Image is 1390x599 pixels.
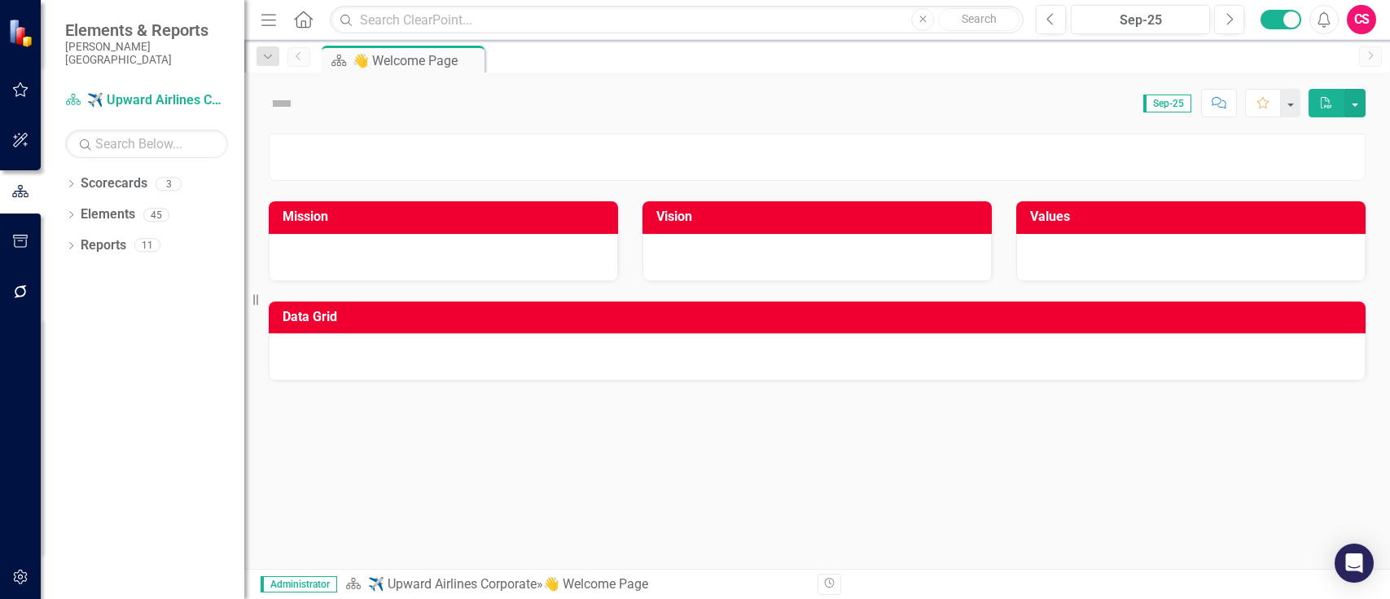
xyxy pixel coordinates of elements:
div: Sep-25 [1076,11,1204,30]
div: 11 [134,239,160,253]
a: ✈️ Upward Airlines Corporate [368,576,537,592]
span: Search [962,12,997,25]
a: Scorecards [81,174,147,193]
button: Sep-25 [1071,5,1210,34]
input: Search Below... [65,130,228,158]
a: Elements [81,205,135,224]
div: 3 [156,177,182,191]
div: 45 [143,208,169,222]
div: Open Intercom Messenger [1335,544,1374,583]
img: ClearPoint Strategy [8,18,37,46]
a: ✈️ Upward Airlines Corporate [65,91,228,110]
div: 👋 Welcome Page [353,51,480,71]
span: Administrator [261,576,337,592]
button: CS [1347,5,1376,34]
h3: Data Grid [283,310,1357,324]
div: 👋 Welcome Page [543,576,648,592]
h3: Values [1030,209,1357,224]
small: [PERSON_NAME][GEOGRAPHIC_DATA] [65,40,228,67]
a: Reports [81,236,126,255]
span: Elements & Reports [65,20,228,40]
div: » [345,575,805,594]
span: Sep-25 [1143,95,1191,112]
button: Search [938,8,1019,31]
img: Not Defined [269,90,295,117]
h3: Mission [283,209,610,224]
h3: Vision [656,209,984,224]
input: Search ClearPoint... [330,6,1024,34]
